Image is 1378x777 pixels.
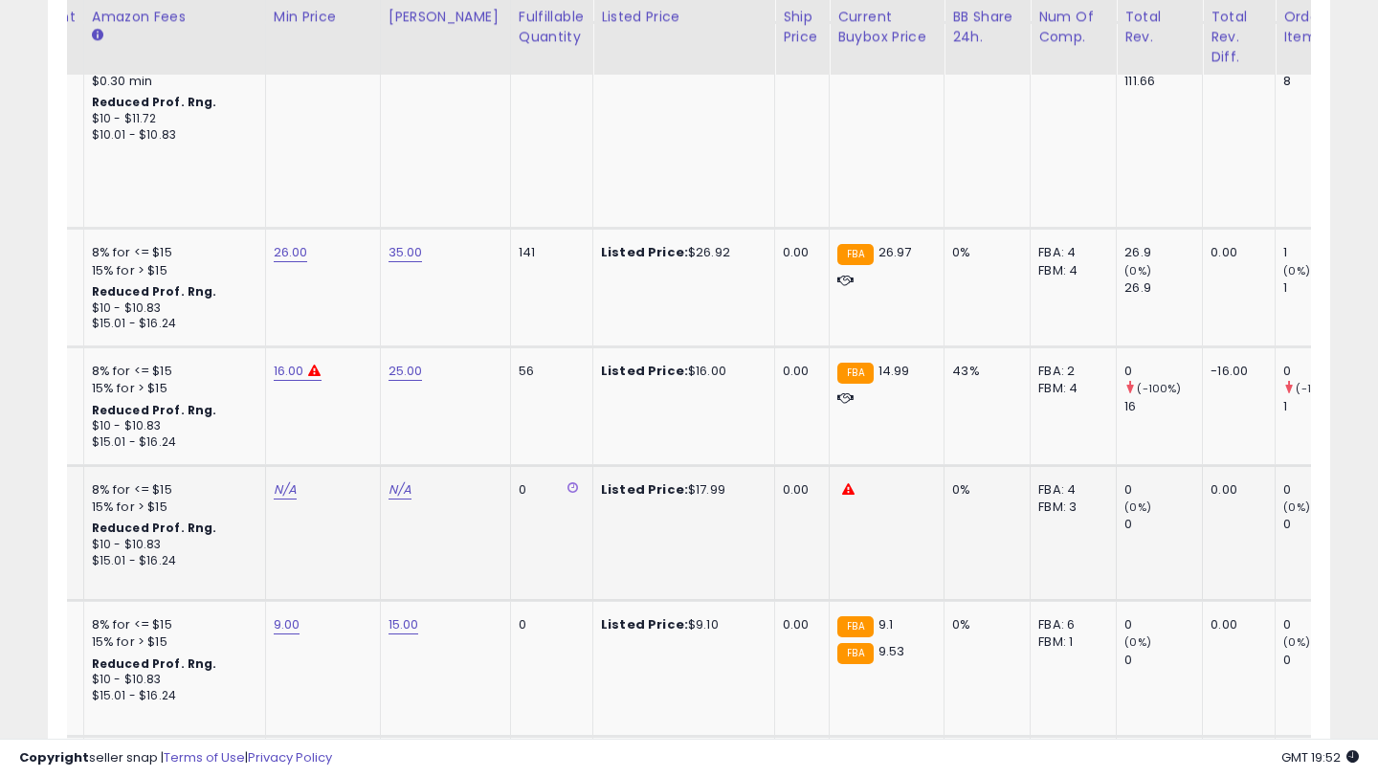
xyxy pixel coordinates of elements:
[783,7,821,47] div: Ship Price
[92,73,251,90] div: $0.30 min
[878,243,912,261] span: 26.97
[92,262,251,279] div: 15% for > $15
[274,480,297,499] a: N/A
[1137,381,1181,396] small: (-100%)
[92,127,251,144] div: $10.01 - $10.83
[1124,73,1202,90] div: 111.66
[878,642,905,660] span: 9.53
[1283,499,1310,515] small: (0%)
[837,363,873,384] small: FBA
[92,363,251,380] div: 8% for <= $15
[837,244,873,265] small: FBA
[1124,244,1202,261] div: 26.9
[1038,244,1101,261] div: FBA: 4
[274,362,304,381] a: 16.00
[837,616,873,637] small: FBA
[601,243,688,261] b: Listed Price:
[1124,499,1151,515] small: (0%)
[519,363,578,380] div: 56
[1124,516,1202,533] div: 0
[601,244,760,261] div: $26.92
[389,362,423,381] a: 25.00
[1211,7,1267,67] div: Total Rev. Diff.
[92,499,251,516] div: 15% for > $15
[1283,616,1361,633] div: 0
[1281,748,1359,766] span: 2025-09-17 19:52 GMT
[92,380,251,397] div: 15% for > $15
[92,655,217,672] b: Reduced Prof. Rng.
[601,363,760,380] div: $16.00
[952,363,1015,380] div: 43%
[92,633,251,651] div: 15% for > $15
[1283,279,1361,297] div: 1
[1211,363,1260,380] div: -16.00
[1124,263,1151,278] small: (0%)
[1283,73,1361,90] div: 8
[1283,634,1310,650] small: (0%)
[519,7,585,47] div: Fulfillable Quantity
[1211,616,1260,633] div: 0.00
[601,362,688,380] b: Listed Price:
[601,480,688,499] b: Listed Price:
[952,7,1022,47] div: BB Share 24h.
[92,7,257,27] div: Amazon Fees
[837,7,936,47] div: Current Buybox Price
[1038,633,1101,651] div: FBM: 1
[92,616,251,633] div: 8% for <= $15
[952,244,1015,261] div: 0%
[1211,481,1260,499] div: 0.00
[92,672,251,688] div: $10 - $10.83
[783,244,814,261] div: 0.00
[389,243,423,262] a: 35.00
[1124,652,1202,669] div: 0
[92,520,217,536] b: Reduced Prof. Rng.
[92,27,103,44] small: Amazon Fees.
[389,615,419,634] a: 15.00
[92,537,251,553] div: $10 - $10.83
[601,7,767,27] div: Listed Price
[1038,616,1101,633] div: FBA: 6
[274,243,308,262] a: 26.00
[92,300,251,317] div: $10 - $10.83
[2,7,76,47] div: Fulfillment Cost
[1211,244,1260,261] div: 0.00
[164,748,245,766] a: Terms of Use
[1038,380,1101,397] div: FBM: 4
[1283,652,1361,669] div: 0
[952,481,1015,499] div: 0%
[783,616,814,633] div: 0.00
[601,481,760,499] div: $17.99
[1124,279,1202,297] div: 26.9
[783,363,814,380] div: 0.00
[92,244,251,261] div: 8% for <= $15
[601,615,688,633] b: Listed Price:
[1124,7,1194,47] div: Total Rev.
[1283,263,1310,278] small: (0%)
[1038,262,1101,279] div: FBM: 4
[389,480,411,499] a: N/A
[92,418,251,434] div: $10 - $10.83
[952,616,1015,633] div: 0%
[1124,363,1202,380] div: 0
[92,316,251,332] div: $15.01 - $16.24
[1283,244,1361,261] div: 1
[1038,499,1101,516] div: FBM: 3
[519,616,578,633] div: 0
[92,553,251,569] div: $15.01 - $16.24
[837,643,873,664] small: FBA
[783,481,814,499] div: 0.00
[19,748,89,766] strong: Copyright
[1038,7,1108,47] div: Num of Comp.
[389,7,502,27] div: [PERSON_NAME]
[274,7,372,27] div: Min Price
[274,615,300,634] a: 9.00
[1038,363,1101,380] div: FBA: 2
[1124,398,1202,415] div: 16
[92,283,217,300] b: Reduced Prof. Rng.
[1283,516,1361,533] div: 0
[92,434,251,451] div: $15.01 - $16.24
[1283,7,1353,47] div: Ordered Items
[1283,398,1361,415] div: 1
[92,402,217,418] b: Reduced Prof. Rng.
[19,749,332,767] div: seller snap | |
